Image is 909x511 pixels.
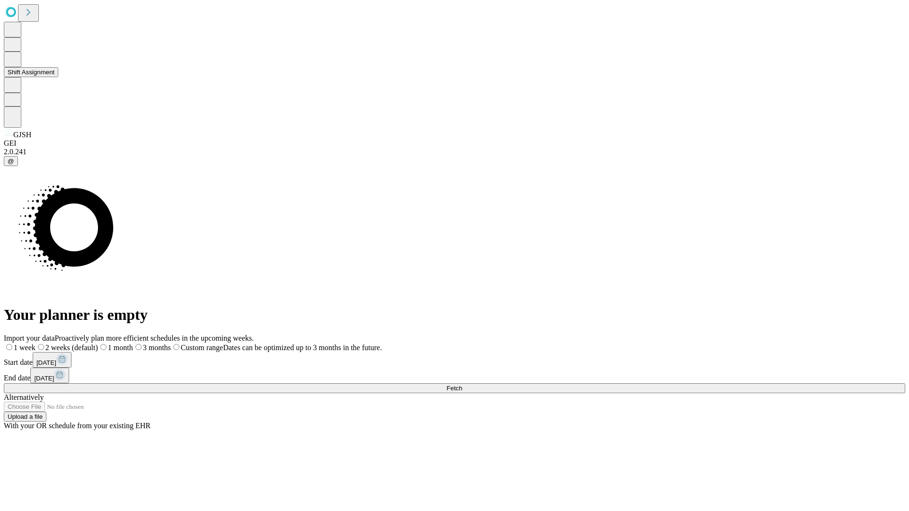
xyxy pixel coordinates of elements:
[4,383,905,393] button: Fetch
[14,344,36,352] span: 1 week
[223,344,382,352] span: Dates can be optimized up to 3 months in the future.
[135,344,142,350] input: 3 months
[4,422,151,430] span: With your OR schedule from your existing EHR
[33,352,71,368] button: [DATE]
[55,334,254,342] span: Proactively plan more efficient schedules in the upcoming weeks.
[36,359,56,366] span: [DATE]
[446,385,462,392] span: Fetch
[181,344,223,352] span: Custom range
[143,344,171,352] span: 3 months
[4,306,905,324] h1: Your planner is empty
[100,344,107,350] input: 1 month
[38,344,44,350] input: 2 weeks (default)
[4,368,905,383] div: End date
[30,368,69,383] button: [DATE]
[6,344,12,350] input: 1 week
[4,412,46,422] button: Upload a file
[173,344,179,350] input: Custom rangeDates can be optimized up to 3 months in the future.
[4,139,905,148] div: GEI
[4,352,905,368] div: Start date
[4,334,55,342] span: Import your data
[45,344,98,352] span: 2 weeks (default)
[34,375,54,382] span: [DATE]
[4,393,44,401] span: Alternatively
[108,344,133,352] span: 1 month
[4,67,58,77] button: Shift Assignment
[13,131,31,139] span: GJSH
[8,158,14,165] span: @
[4,156,18,166] button: @
[4,148,905,156] div: 2.0.241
